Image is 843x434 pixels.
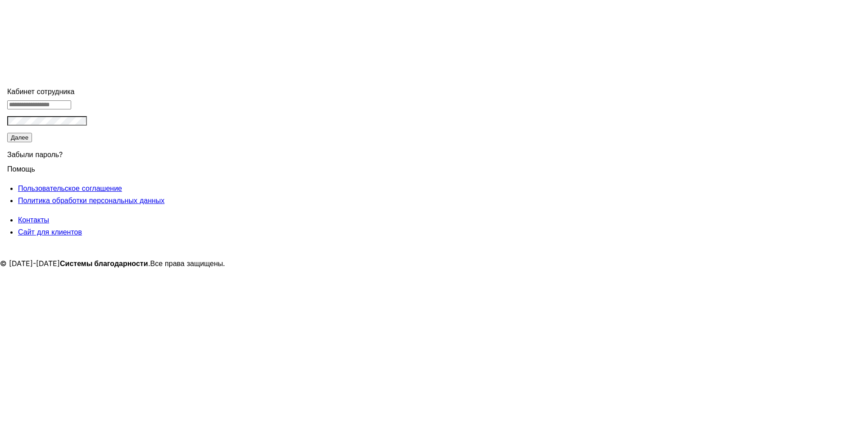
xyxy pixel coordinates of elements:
[7,133,32,142] button: Далее
[7,159,35,173] span: Помощь
[60,259,148,268] strong: Системы благодарности
[18,196,164,205] a: Политика обработки персональных данных
[18,215,49,224] a: Контакты
[150,259,226,268] span: Все права защищены.
[18,227,82,236] a: Сайт для клиентов
[7,143,195,163] div: Забыли пароль?
[7,86,195,98] div: Кабинет сотрудника
[18,184,122,193] a: Пользовательское соглашение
